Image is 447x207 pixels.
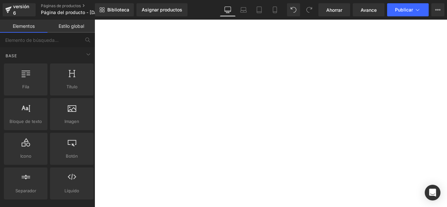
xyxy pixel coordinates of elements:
[6,53,17,58] font: Base
[66,153,78,159] font: Botón
[353,3,384,16] a: Avance
[13,4,29,16] font: versión 6
[41,9,125,15] font: Página del producto - [DATE] 16:40:49
[326,7,342,13] font: Ahorrar
[220,3,236,16] a: De oficina
[303,3,316,16] button: Rehacer
[395,7,413,12] font: Publicar
[41,3,81,8] font: Páginas de productos
[15,188,36,193] font: Separador
[64,188,79,193] font: Líquido
[20,153,31,159] font: Icono
[287,3,300,16] button: Deshacer
[66,84,78,89] font: Título
[64,119,79,124] font: Imagen
[361,7,377,13] font: Avance
[22,84,29,89] font: Fila
[251,3,267,16] a: Tableta
[267,3,283,16] a: Móvil
[142,7,182,12] font: Asignar productos
[59,23,84,29] font: Estilo global
[236,3,251,16] a: Computadora portátil
[425,185,440,200] div: Open Intercom Messenger
[41,3,116,9] a: Páginas de productos
[13,23,35,29] font: Elementos
[9,119,42,124] font: Bloque de texto
[387,3,429,16] button: Publicar
[3,3,36,16] a: versión 6
[107,7,129,12] font: Biblioteca
[95,3,134,16] a: Nueva Biblioteca
[431,3,444,16] button: Más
